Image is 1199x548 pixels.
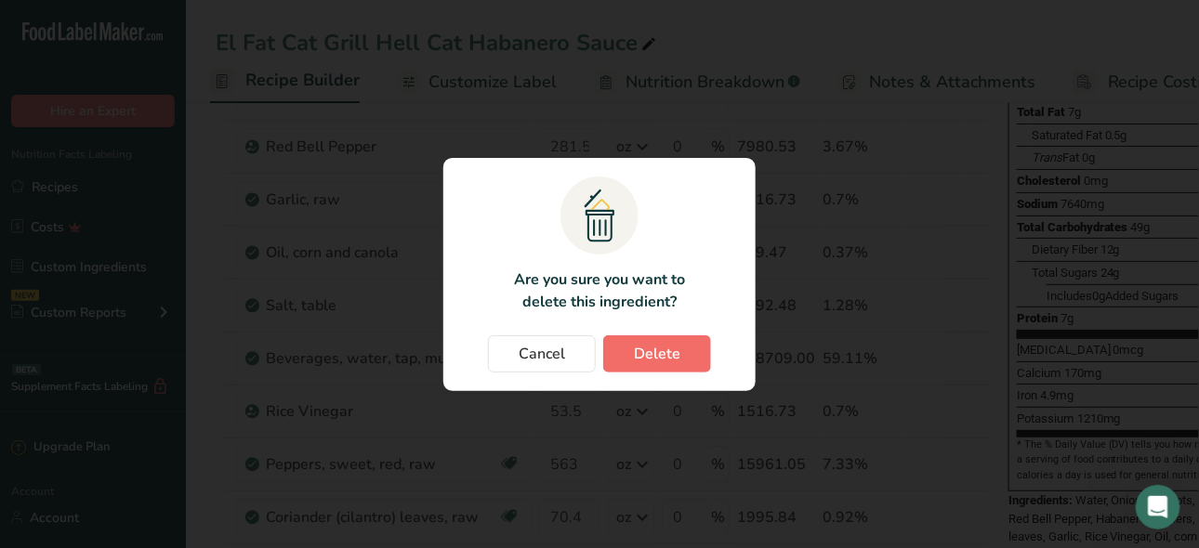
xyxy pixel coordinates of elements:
button: Delete [603,335,711,372]
iframe: Intercom live chat [1136,485,1180,529]
span: Cancel [519,343,565,365]
span: Delete [634,343,680,365]
p: Are you sure you want to delete this ingredient? [503,268,695,313]
button: Cancel [488,335,596,372]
